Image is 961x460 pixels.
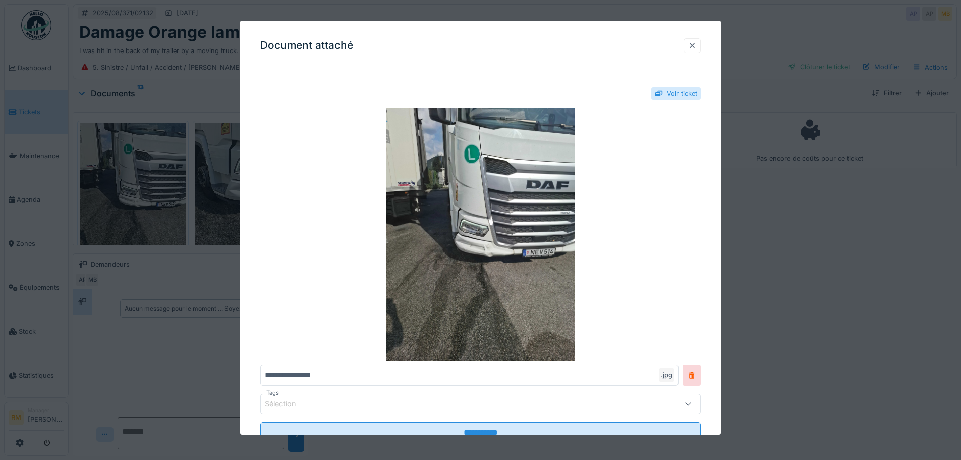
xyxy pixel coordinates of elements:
[659,368,674,382] div: .jpg
[264,389,281,397] label: Tags
[260,108,701,361] img: 5a5e50c7-f3f7-4fb8-bd2d-78f4f5afcbd3-20250816_165751.jpg
[260,39,353,52] h3: Document attaché
[667,89,697,98] div: Voir ticket
[265,398,310,410] div: Sélection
